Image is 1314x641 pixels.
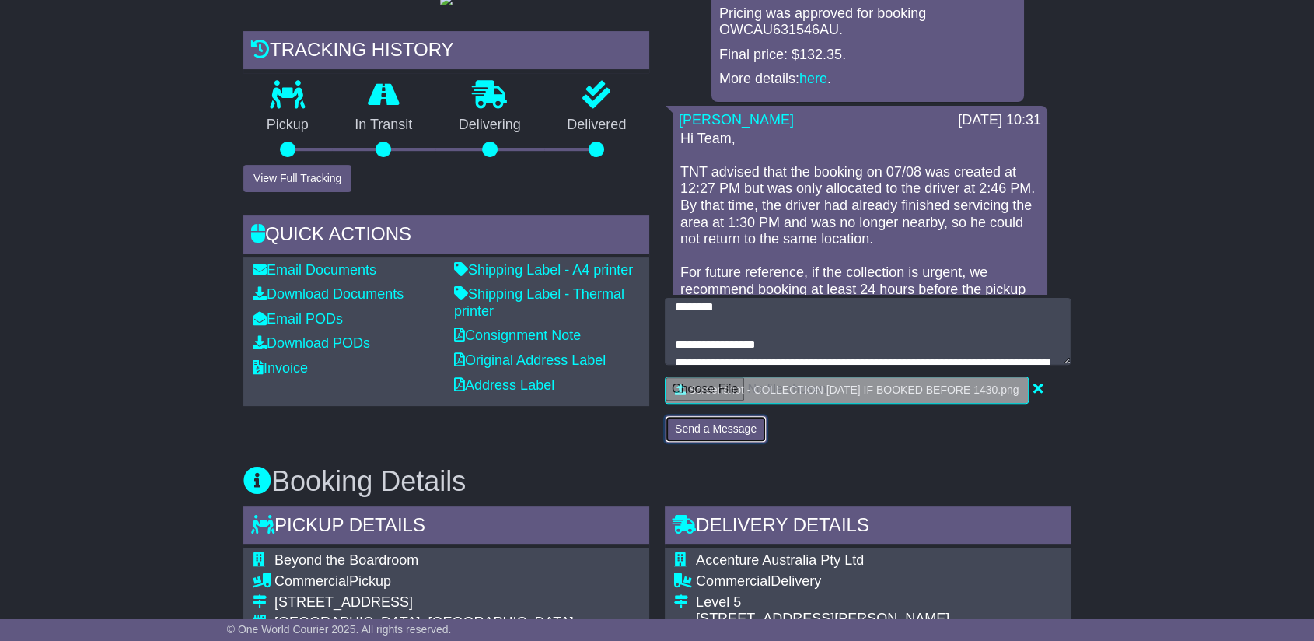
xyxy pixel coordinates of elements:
a: Invoice [253,360,308,376]
a: Email Documents [253,262,376,278]
span: Beyond the Boardroom [274,552,418,568]
a: Shipping Label - A4 printer [454,262,633,278]
p: More details: . [719,71,1016,88]
div: Quick Actions [243,215,649,257]
p: Pickup [243,117,332,134]
div: Pickup Details [243,506,649,548]
div: Tracking history [243,31,649,73]
a: Download Documents [253,286,404,302]
a: Download PODs [253,335,370,351]
h3: Booking Details [243,466,1071,497]
a: Consignment Note [454,328,581,343]
div: [GEOGRAPHIC_DATA], [GEOGRAPHIC_DATA] [274,615,574,632]
button: View Full Tracking [243,165,351,192]
p: In Transit [332,117,436,134]
div: [STREET_ADDRESS] [274,594,574,611]
button: Send a Message [665,415,767,443]
a: Address Label [454,377,554,393]
span: Accenture Australia Pty Ltd [696,552,864,568]
div: Delivery Details [665,506,1071,548]
span: Commercial [274,573,349,589]
p: Delivered [544,117,650,134]
p: Pricing was approved for booking OWCAU631546AU. [719,5,1016,39]
a: Shipping Label - Thermal printer [454,286,624,319]
span: Commercial [696,573,771,589]
a: Original Address Label [454,352,606,368]
div: [DATE] 10:31 [958,112,1041,129]
p: Final price: $132.35. [719,47,1016,64]
a: [PERSON_NAME] [679,112,794,128]
span: © One World Courier 2025. All rights reserved. [227,623,452,636]
div: Delivery [696,573,1061,590]
div: Level 5 [696,594,1061,611]
div: Pickup [274,573,574,590]
a: Email PODs [253,311,343,327]
p: Hi Team, TNT advised that the booking on 07/08 was created at 12:27 PM but was only allocated to ... [680,131,1040,383]
div: [STREET_ADDRESS][PERSON_NAME] [696,611,1061,628]
a: here [799,71,827,86]
p: Delivering [435,117,544,134]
